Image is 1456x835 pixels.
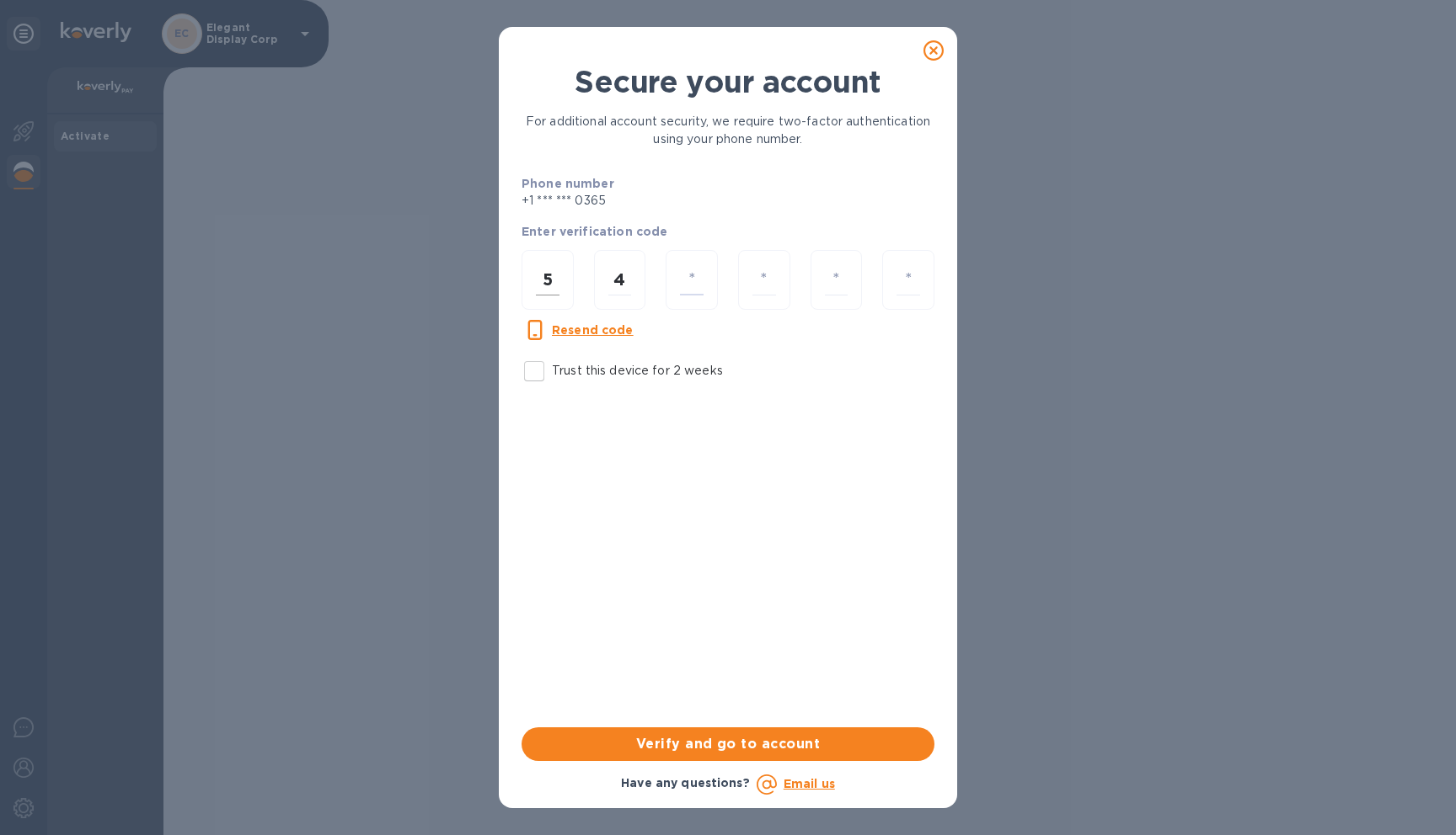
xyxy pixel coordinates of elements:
[552,362,723,380] p: Trust this device for 2 weeks
[552,323,634,337] u: Resend code
[522,177,614,190] b: Phone number
[621,776,750,790] b: Have any questions?
[522,727,934,761] button: Verify and go to account
[522,64,934,99] h1: Secure your account
[535,734,921,754] span: Verify and go to account
[522,113,934,148] p: For additional account security, we require two-factor authentication using your phone number.
[784,777,835,790] a: Email us
[522,223,934,240] p: Enter verification code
